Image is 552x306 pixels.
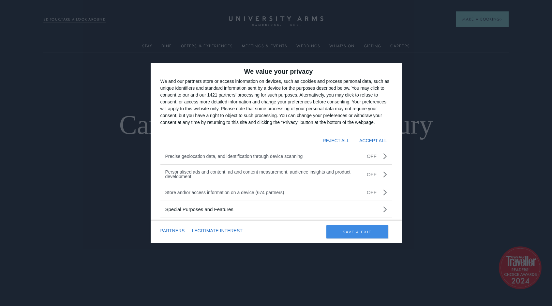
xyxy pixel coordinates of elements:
button: LEGITIMATE INTEREST [192,225,242,236]
li: Precise geolocation data, and identification through device scanning [165,154,359,159]
button: Special Purposes and Features [165,206,387,213]
li: OFF [367,172,377,177]
div: We and our partners store or access information on devices, such as cookies and process personal ... [160,78,392,126]
li: OFF [367,154,377,159]
button: REJECT ALL [323,135,350,146]
p: Special Purposes and Features [165,207,359,212]
button: PARTNERS [160,225,185,236]
button: Precise geolocation data, and identification through device scanning [165,153,387,160]
button: ACCEPT ALL [359,135,387,146]
div: qc-cmp2-ui [151,63,402,243]
li: Personalised ads and content, ad and content measurement, audience insights and product development [165,170,359,179]
p: OFF [367,190,377,195]
h2: We value your privacy [160,68,392,75]
button: SAVE & EXIT [326,225,388,238]
button: Store and/or access information on a device [165,189,387,196]
button: Personalised ads and content, ad and content measurement, audience insights and product development [165,170,387,179]
p: Store and/or access information on a device (674 partners) [165,190,359,195]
